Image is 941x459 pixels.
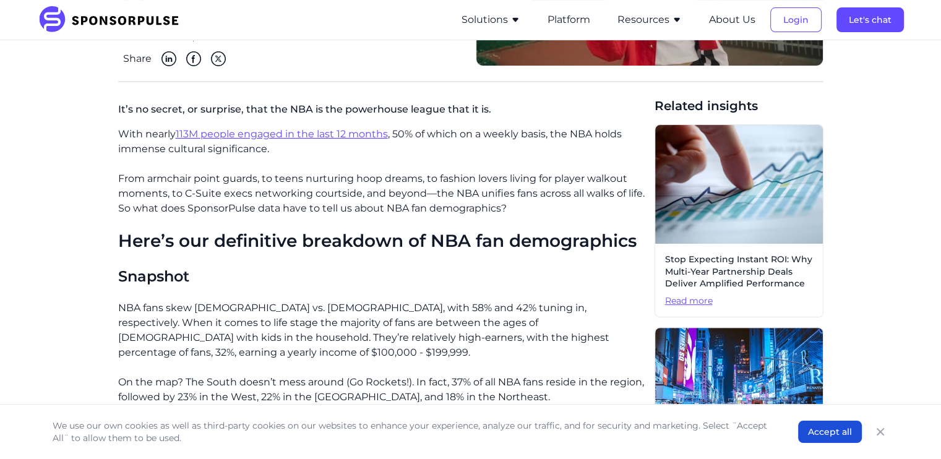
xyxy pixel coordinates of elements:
a: Stop Expecting Instant ROI: Why Multi-Year Partnership Deals Deliver Amplified PerformanceRead more [655,124,823,317]
a: Let's chat [836,14,904,25]
a: Platform [548,14,590,25]
p: With nearly , 50% of which on a weekly basis, the NBA holds immense cultural significance. [118,127,645,157]
img: SponsorPulse [38,6,188,33]
button: About Us [709,12,755,27]
img: Linkedin [161,51,176,66]
span: Read more [665,295,813,307]
button: Accept all [798,421,862,443]
span: Share [123,51,152,66]
button: Login [770,7,822,32]
span: Related insights [655,97,823,114]
p: It’s no secret, or surprise, that the NBA is the powerhouse league that it is. [118,97,645,127]
p: We use our own cookies as well as third-party cookies on our websites to enhance your experience,... [53,419,773,444]
button: Platform [548,12,590,27]
img: Photo by Andreas Niendorf courtesy of Unsplash [655,328,823,447]
p: From armchair point guards, to teens nurturing hoop dreams, to fashion lovers living for player w... [118,171,645,216]
p: On the map? The South doesn’t mess around (Go Rockets!). In fact, 37% of all NBA fans reside in t... [118,375,645,405]
iframe: Chat Widget [879,400,941,459]
a: Login [770,14,822,25]
a: About Us [709,14,755,25]
img: Twitter [211,51,226,66]
img: Facebook [186,51,201,66]
h2: Here’s our definitive breakdown of NBA fan demographics [118,231,645,252]
img: Sponsorship ROI image [655,125,823,244]
h3: Snapshot [118,267,645,286]
span: Stop Expecting Instant ROI: Why Multi-Year Partnership Deals Deliver Amplified Performance [665,254,813,290]
a: 113M people engaged in the last 12 months [176,128,388,140]
button: Resources [617,12,682,27]
button: Let's chat [836,7,904,32]
button: Close [872,423,889,440]
p: NBA fans skew [DEMOGRAPHIC_DATA] vs. [DEMOGRAPHIC_DATA], with 58% and 42% tuning in, respectively... [118,301,645,360]
button: Solutions [462,12,520,27]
